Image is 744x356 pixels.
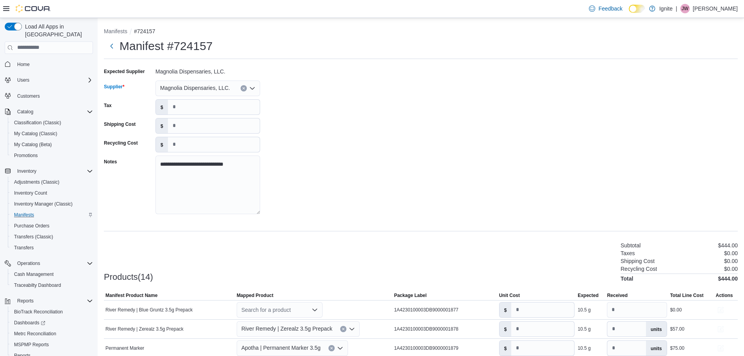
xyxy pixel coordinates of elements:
[500,322,512,336] label: $
[14,166,93,176] span: Inventory
[11,221,53,231] a: Purchase Orders
[586,1,625,16] a: Feedback
[578,307,591,313] div: 10.5 g
[621,275,633,282] h4: Total
[11,188,93,198] span: Inventory Count
[11,177,62,187] a: Adjustments (Classic)
[328,345,335,351] button: Clear input
[312,307,318,313] button: Open list of options
[11,243,37,252] a: Transfers
[8,220,96,231] button: Purchase Orders
[8,317,96,328] a: Dashboards
[621,266,657,272] h6: Recycling Cost
[134,28,155,34] button: #724157
[14,320,45,326] span: Dashboards
[8,242,96,253] button: Transfers
[11,281,93,290] span: Traceabilty Dashboard
[14,282,61,288] span: Traceabilty Dashboard
[2,75,96,86] button: Users
[17,61,30,68] span: Home
[105,307,193,313] span: River Remedy | Blue Gruntz 3.5g Prepack
[14,107,36,116] button: Catalog
[724,258,738,264] p: $0.00
[621,242,641,249] h6: Subtotal
[104,272,153,282] h3: Products(14)
[104,121,136,127] label: Shipping Cost
[156,118,168,133] label: $
[8,328,96,339] button: Metrc Reconciliation
[14,131,57,137] span: My Catalog (Classic)
[17,260,40,267] span: Operations
[16,5,51,13] img: Cova
[14,91,43,101] a: Customers
[14,201,73,207] span: Inventory Manager (Classic)
[14,296,93,306] span: Reports
[156,137,168,152] label: $
[14,259,43,268] button: Operations
[8,306,96,317] button: BioTrack Reconciliation
[693,4,738,13] p: [PERSON_NAME]
[394,345,459,351] span: 1A4230100003DB9000001879
[104,28,127,34] button: Manifests
[8,139,96,150] button: My Catalog (Beta)
[500,302,512,317] label: $
[104,27,738,37] nav: An example of EuiBreadcrumbs
[104,38,120,54] button: Next
[241,85,247,91] button: Clear input
[578,345,591,351] div: 10.5 g
[14,166,39,176] button: Inventory
[718,275,738,282] h4: $444.00
[340,326,346,332] button: Clear input
[394,307,459,313] span: 1A4230100003DB9000001877
[670,307,682,313] div: $0.00
[11,307,93,317] span: BioTrack Reconciliation
[682,4,688,13] span: JW
[724,250,738,256] p: $0.00
[14,212,34,218] span: Manifests
[11,140,55,149] a: My Catalog (Beta)
[14,91,93,101] span: Customers
[104,140,138,146] label: Recycling Cost
[11,118,64,127] a: Classification (Classic)
[17,168,36,174] span: Inventory
[14,342,49,348] span: MSPMP Reports
[14,107,93,116] span: Catalog
[14,152,38,159] span: Promotions
[394,326,459,332] span: 1A4230100003DB9000001878
[11,129,61,138] a: My Catalog (Classic)
[14,141,52,148] span: My Catalog (Beta)
[349,326,355,332] button: Open list of options
[11,318,93,327] span: Dashboards
[646,322,667,336] label: units
[8,269,96,280] button: Cash Management
[11,340,93,349] span: MSPMP Reports
[11,281,64,290] a: Traceabilty Dashboard
[120,38,213,54] h1: Manifest #724157
[670,326,685,332] div: $57.00
[14,59,93,69] span: Home
[670,345,685,351] div: $75.00
[105,292,157,299] span: Manifest Product Name
[14,223,50,229] span: Purchase Orders
[621,250,635,256] h6: Taxes
[11,118,93,127] span: Classification (Classic)
[2,90,96,102] button: Customers
[104,84,125,90] label: Supplier
[22,23,93,38] span: Load All Apps in [GEOGRAPHIC_DATA]
[2,295,96,306] button: Reports
[11,243,93,252] span: Transfers
[14,309,63,315] span: BioTrack Reconciliation
[337,345,343,351] button: Open list of options
[249,85,255,91] button: Open list of options
[104,68,145,75] label: Expected Supplier
[11,232,56,242] a: Transfers (Classic)
[8,231,96,242] button: Transfers (Classic)
[11,151,41,160] a: Promotions
[676,4,677,13] p: |
[11,340,52,349] a: MSPMP Reports
[105,345,144,351] span: Permanent Marker
[11,270,93,279] span: Cash Management
[578,292,598,299] span: Expected
[11,210,93,220] span: Manifests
